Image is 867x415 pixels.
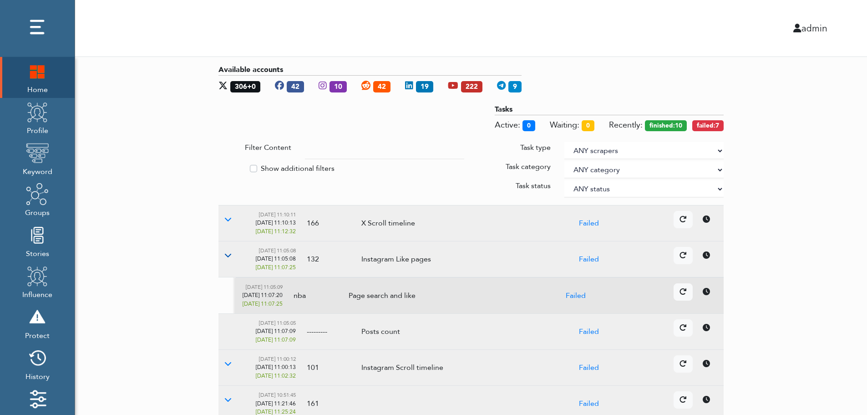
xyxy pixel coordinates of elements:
div: [DATE] 11:10:11 [256,211,296,219]
td: Posts count [356,314,517,350]
span: Tasks executing now [495,119,520,131]
label: Task type [520,142,551,153]
div: [DATE] 11:02:32 [256,372,296,380]
div: [DATE] 11:10:13 [256,219,296,227]
span: 42 [373,81,390,92]
a: Failed [566,291,586,301]
div: [DATE] 11:07:09 [256,336,296,344]
div: Linkedin [398,76,441,97]
div: [DATE] 11:07:09 [256,327,296,335]
td: Instagram Scroll timeline [356,350,517,386]
label: Show additional filters [261,163,335,174]
td: X Scroll timeline [356,205,517,241]
div: [DATE] 11:21:46 [256,400,296,408]
span: History [25,369,50,382]
div: [DATE] 11:00:12 [256,355,296,363]
div: [DATE] 11:12:32 [256,227,296,236]
label: Task status [516,180,551,191]
span: Profile [26,123,49,136]
img: dots.png [26,16,49,39]
span: 9 [508,81,522,92]
span: --------- [307,327,327,337]
div: Youtube [441,76,490,97]
span: Stories [26,246,49,259]
div: Facebook [268,76,311,97]
span: Tasks failed in last 30 minutes [692,120,724,131]
div: [DATE] 11:00:13 [256,363,296,371]
td: Page search and like [343,278,500,314]
div: [DATE] 10:51:45 [256,391,296,399]
span: Tasks finished in last 30 minutes [645,120,687,131]
div: [DATE] 11:07:25 [256,263,296,272]
span: Recently: [609,119,643,131]
span: 222 [461,81,482,92]
div: X (login/pass + api accounts) [218,76,268,97]
img: profile.png [26,101,49,123]
label: Filter Content [245,142,291,153]
div: [DATE] 11:05:09 [243,283,283,291]
span: 166 [307,218,319,228]
img: home.png [26,60,49,82]
a: Failed [579,327,599,337]
a: Failed [579,399,599,409]
span: 161 [307,399,319,409]
img: history.png [26,347,49,369]
span: 306+0 [230,81,260,92]
div: Instagram [311,76,354,97]
span: 101 [307,363,319,373]
span: Groups [25,205,50,218]
span: 0 [582,120,594,131]
div: admin [451,21,835,35]
span: nba [294,291,306,301]
span: Influence [22,287,52,300]
a: Failed [579,254,599,264]
span: 42 [287,81,304,92]
label: Task category [506,161,551,172]
span: Protect [25,328,50,341]
td: Instagram Like pages [356,241,517,277]
span: 132 [307,254,319,264]
div: [DATE] 11:07:25 [243,300,283,308]
img: keyword.png [26,142,49,164]
span: Keyword [23,164,52,177]
span: 19 [416,81,433,92]
img: profile.png [26,265,49,287]
a: Failed [579,363,599,373]
span: 10 [330,81,347,92]
span: 0 [522,120,535,131]
div: [DATE] 11:05:08 [256,255,296,263]
img: settings.png [26,388,49,410]
span: Tasks awaiting for execution [550,119,579,131]
div: Available accounts [218,64,522,76]
img: risk.png [26,306,49,328]
a: Failed [579,218,599,228]
div: [DATE] 11:05:08 [256,247,296,255]
img: groups.png [26,183,49,205]
div: Tasks [495,104,724,115]
span: Home [26,82,49,95]
div: Telegram [490,76,522,97]
div: [DATE] 11:05:05 [256,319,296,327]
div: Reddit [354,76,398,97]
img: stories.png [26,224,49,246]
div: [DATE] 11:07:20 [243,291,283,299]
